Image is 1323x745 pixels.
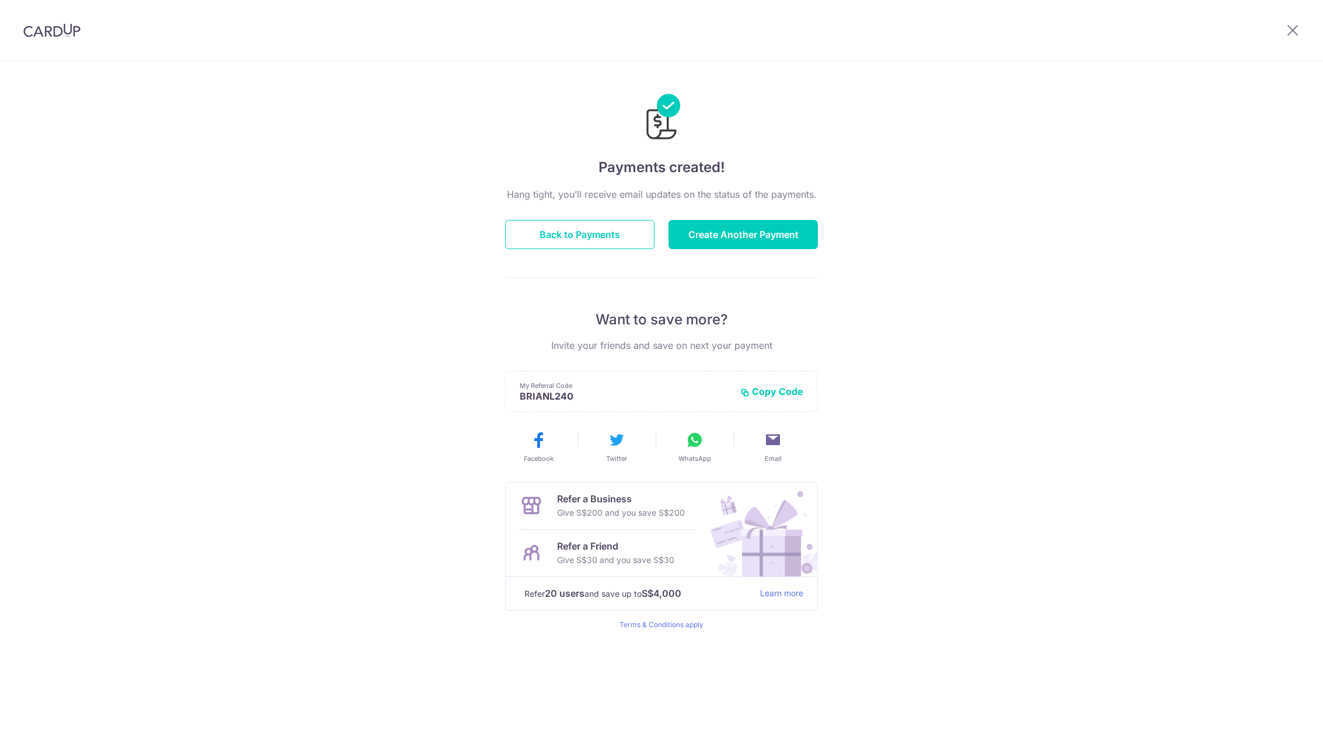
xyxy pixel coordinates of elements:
[557,553,674,567] p: Give S$30 and you save S$30
[505,187,818,201] p: Hang tight, you’ll receive email updates on the status of the payments.
[765,454,782,463] span: Email
[557,492,685,506] p: Refer a Business
[505,220,654,249] button: Back to Payments
[760,586,803,601] a: Learn more
[23,23,80,37] img: CardUp
[668,220,818,249] button: Create Another Payment
[557,539,674,553] p: Refer a Friend
[505,310,818,329] p: Want to save more?
[520,381,731,390] p: My Referral Code
[582,431,651,463] button: Twitter
[643,94,680,143] img: Payments
[699,482,817,576] img: Refer
[740,386,803,397] button: Copy Code
[678,454,711,463] span: WhatsApp
[660,431,729,463] button: WhatsApp
[606,454,627,463] span: Twitter
[557,506,685,520] p: Give S$200 and you save S$200
[545,586,584,600] strong: 20 users
[524,586,751,601] p: Refer and save up to
[520,390,731,402] p: BRIANL240
[505,338,818,352] p: Invite your friends and save on next your payment
[738,431,807,463] button: Email
[619,620,703,629] a: Terms & Conditions apply
[504,431,573,463] button: Facebook
[524,454,554,463] span: Facebook
[642,586,681,600] strong: S$4,000
[505,157,818,178] h4: Payments created!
